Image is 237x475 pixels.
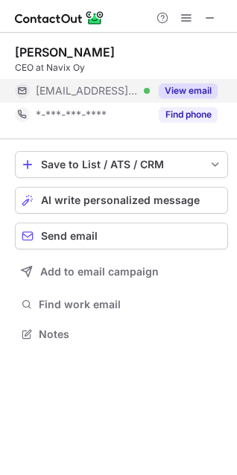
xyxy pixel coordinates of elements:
[15,294,228,315] button: Find work email
[15,151,228,178] button: save-profile-one-click
[15,258,228,285] button: Add to email campaign
[15,45,115,60] div: [PERSON_NAME]
[159,107,218,122] button: Reveal Button
[15,61,228,74] div: CEO at Navix Oy
[15,9,104,27] img: ContactOut v5.3.10
[39,328,222,341] span: Notes
[39,298,222,311] span: Find work email
[15,324,228,345] button: Notes
[159,83,218,98] button: Reveal Button
[36,84,139,98] span: [EMAIL_ADDRESS][DOMAIN_NAME]
[15,223,228,249] button: Send email
[40,266,159,278] span: Add to email campaign
[41,159,202,170] div: Save to List / ATS / CRM
[15,187,228,214] button: AI write personalized message
[41,230,98,242] span: Send email
[41,194,200,206] span: AI write personalized message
